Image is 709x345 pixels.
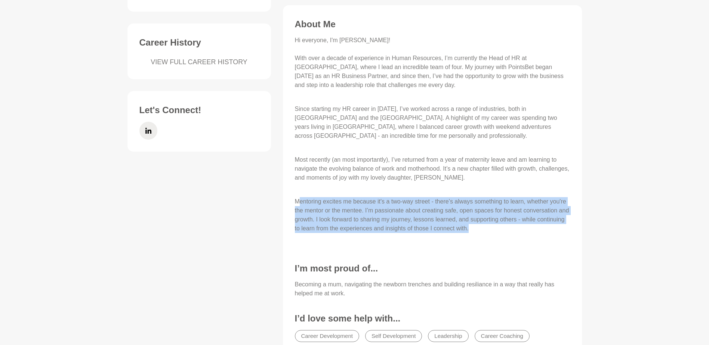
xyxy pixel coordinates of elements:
[295,155,570,191] p: Most recently (an most importantly), I’ve returned from a year of maternity leave and am learning...
[295,105,570,149] p: Since starting my HR career in [DATE], I’ve worked across a range of industries, both in [GEOGRAP...
[295,313,570,324] h3: I’d love some help with...
[139,57,259,67] a: VIEW FULL CAREER HISTORY
[295,280,570,298] p: Becoming a mum, navigating the newborn trenches and building resiliance in a way that really has ...
[139,105,259,116] h3: Let's Connect!
[295,19,570,30] h3: About Me
[295,197,570,233] p: Mentoring excites me because it's a two-way street - there’s always something to learn, whether y...
[295,36,570,99] p: Hi everyone, I'm [PERSON_NAME]! With over a decade of experience in Human Resources, I’m currentl...
[139,37,259,48] h3: Career History
[295,263,570,274] h3: I’m most proud of...
[139,122,157,140] a: LinkedIn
